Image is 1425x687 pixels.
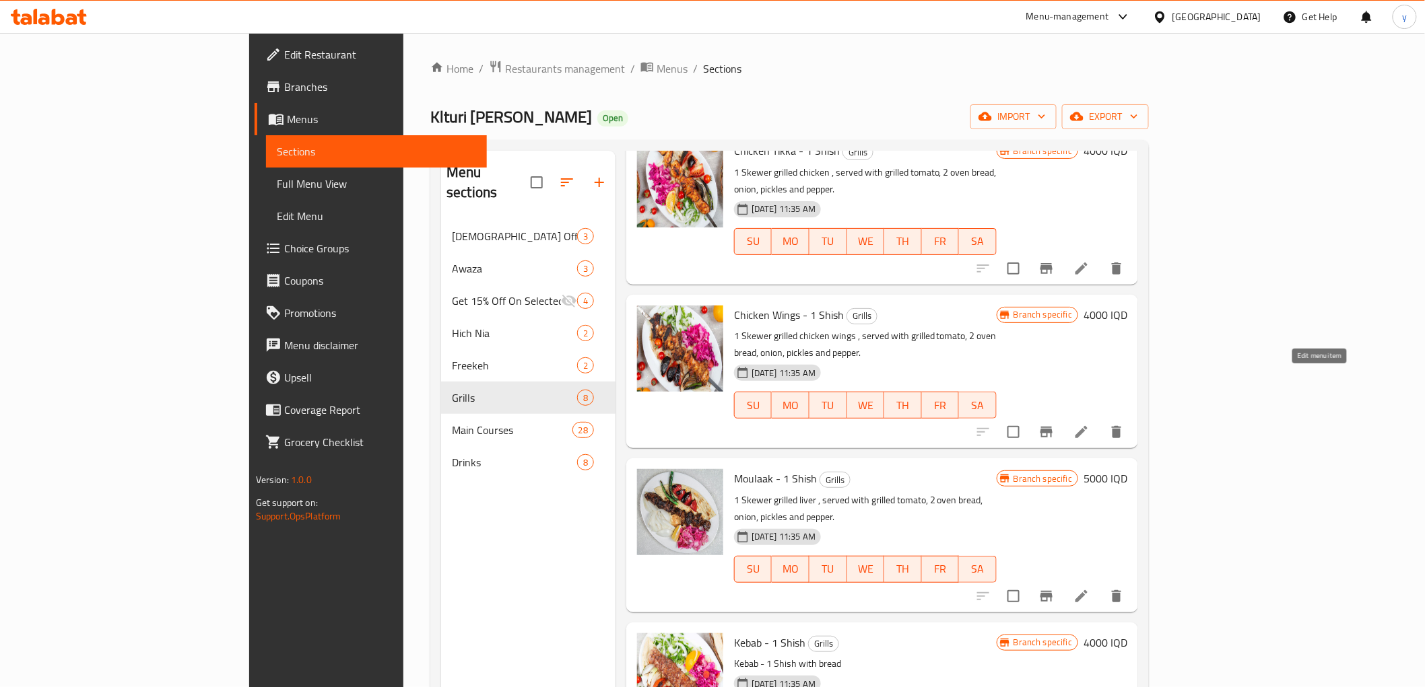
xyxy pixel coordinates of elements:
[809,636,838,651] span: Grills
[734,468,817,489] span: Moulaak - 1 Shish
[446,162,531,203] h2: Menu sections
[820,472,850,488] span: Grills
[597,110,628,126] div: Open
[842,144,873,160] div: Grills
[573,424,593,437] span: 28
[1030,416,1063,448] button: Branch-specific-item
[578,295,593,308] span: 4
[441,317,616,349] div: Hich Nia2
[256,471,289,489] span: Version:
[287,111,476,127] span: Menus
[1026,9,1109,25] div: Menu-management
[959,228,997,255] button: SA
[853,231,880,251] span: WE
[964,396,991,415] span: SA
[734,141,840,161] span: Chicken Tikka - 1 Shish
[693,61,698,77] li: /
[734,164,997,198] p: 1 Skewer grilled chicken , served with grilled tomato, 2 oven bread, onion, pickles and pepper.
[847,308,877,324] span: Grills
[964,559,991,579] span: SA
[1084,633,1127,652] h6: 4000 IQD
[452,325,577,341] span: Hich Nia
[1084,469,1127,488] h6: 5000 IQD
[740,231,766,251] span: SU
[637,305,723,392] img: Chicken Wings - 1 Shish
[583,166,616,198] button: Add section
[1008,472,1078,485] span: Branch specific
[884,392,922,419] button: TH
[578,359,593,372] span: 2
[703,61,741,77] span: Sections
[1172,9,1261,24] div: [GEOGRAPHIC_DATA]
[777,231,804,251] span: MO
[255,71,487,103] a: Branches
[284,79,476,95] span: Branches
[927,559,954,579] span: FR
[772,556,809,583] button: MO
[441,446,616,478] div: Drinks8
[452,422,572,438] div: Main Courses
[1073,588,1090,604] a: Edit menu item
[452,454,577,470] span: Drinks
[847,228,885,255] button: WE
[734,228,772,255] button: SU
[284,434,476,450] span: Grocery Checklist
[277,208,476,224] span: Edit Menu
[1030,580,1063,612] button: Branch-specific-item
[284,46,476,63] span: Edit Restaurant
[847,392,885,419] button: WE
[266,200,487,232] a: Edit Menu
[284,273,476,289] span: Coupons
[959,556,997,583] button: SA
[853,396,880,415] span: WE
[430,60,1149,77] nav: breadcrumb
[884,556,922,583] button: TH
[284,305,476,321] span: Promotions
[809,556,847,583] button: TU
[1084,305,1127,324] h6: 4000 IQD
[746,203,821,215] span: [DATE] 11:35 AM
[734,655,997,672] p: Kebab - 1 Shish with bread
[577,293,594,309] div: items
[1073,260,1090,277] a: Edit menu item
[255,394,487,426] a: Coverage Report
[441,285,616,317] div: Get 15% Off On Selected Items4
[815,396,842,415] span: TU
[441,215,616,484] nav: Menu sections
[577,357,594,373] div: items
[927,231,954,251] span: FR
[815,559,842,579] span: TU
[255,426,487,458] a: Grocery Checklist
[740,559,766,579] span: SU
[843,145,873,160] span: Grills
[505,61,625,77] span: Restaurants management
[734,556,772,583] button: SU
[578,327,593,340] span: 2
[452,390,577,406] div: Grills
[430,102,592,132] span: Klturi [PERSON_NAME]
[577,454,594,470] div: items
[266,135,487,168] a: Sections
[1062,104,1149,129] button: export
[777,396,804,415] span: MO
[847,556,885,583] button: WE
[452,293,561,309] span: Get 15% Off On Selected Items
[922,228,960,255] button: FR
[255,361,487,394] a: Upsell
[256,507,341,525] a: Support.OpsPlatform
[577,260,594,277] div: items
[970,104,1057,129] button: import
[1030,252,1063,285] button: Branch-specific-item
[489,60,625,77] a: Restaurants management
[809,392,847,419] button: TU
[551,166,583,198] span: Sort sections
[964,231,991,251] span: SA
[999,254,1028,283] span: Select to update
[890,396,917,415] span: TH
[452,357,577,373] span: Freekeh
[284,369,476,386] span: Upsell
[284,402,476,418] span: Coverage Report
[1008,636,1078,649] span: Branch specific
